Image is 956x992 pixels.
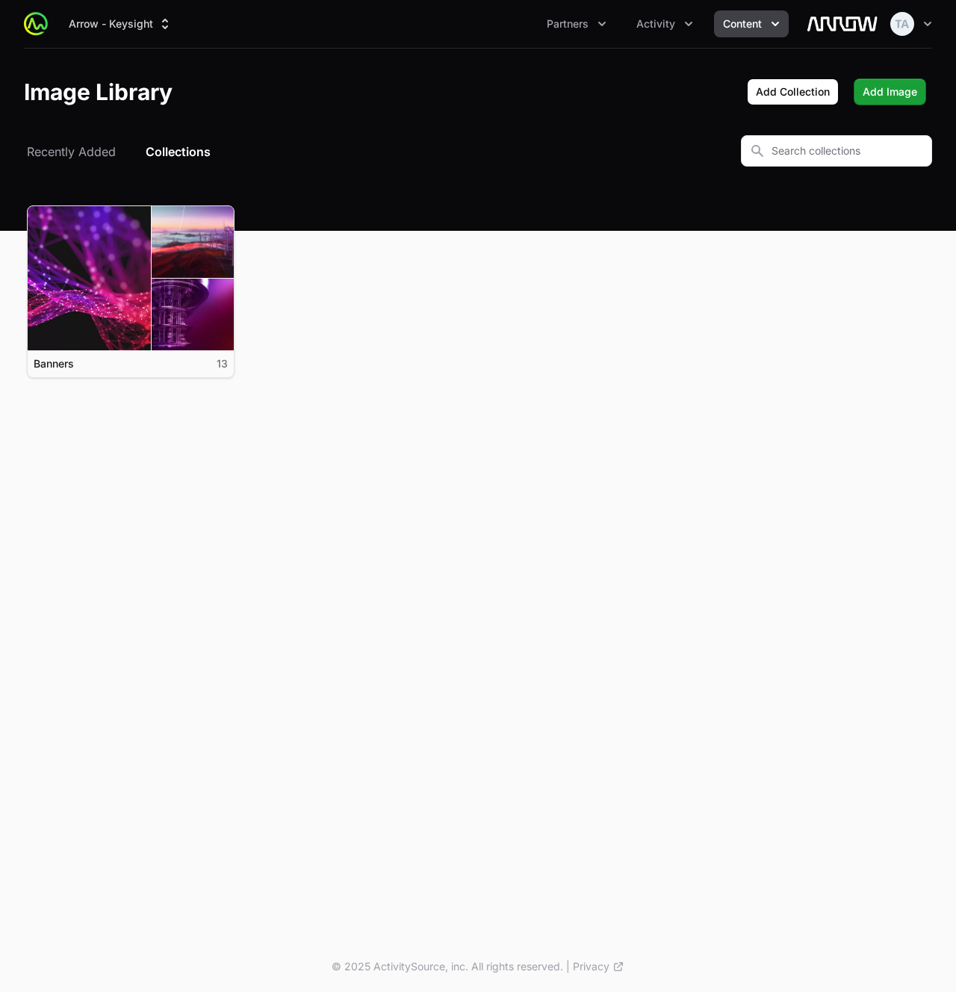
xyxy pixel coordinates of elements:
[24,78,173,105] h1: Image Library
[723,16,762,31] span: Content
[573,959,624,974] a: Privacy
[627,10,702,37] button: Activity
[627,10,702,37] div: Activity menu
[24,143,214,161] nav: Image library navigation
[538,10,615,37] div: Partners menu
[636,16,675,31] span: Activity
[146,143,211,161] button: Collections
[747,78,926,105] div: Primary actions
[547,16,589,31] span: Partners
[48,10,789,37] div: Main navigation
[807,9,878,39] img: Arrow
[60,10,181,37] button: Arrow - Keysight
[714,10,789,37] div: Content menu
[854,78,926,105] button: Add Image
[143,143,214,161] button: Collections
[27,143,116,161] span: Recently Added
[741,135,932,167] input: Search collections
[747,78,839,105] button: Add Collection
[332,959,563,974] p: © 2025 ActivitySource, inc. All rights reserved.
[714,10,789,37] button: Content
[890,12,914,36] img: Timothy Arrow
[24,12,48,36] img: ActivitySource
[24,143,119,161] button: Recently Added
[60,10,181,37] div: Supplier switch menu
[863,83,917,101] span: Add Image
[756,83,830,101] span: Add Collection
[538,10,615,37] button: Partners
[566,959,570,974] span: |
